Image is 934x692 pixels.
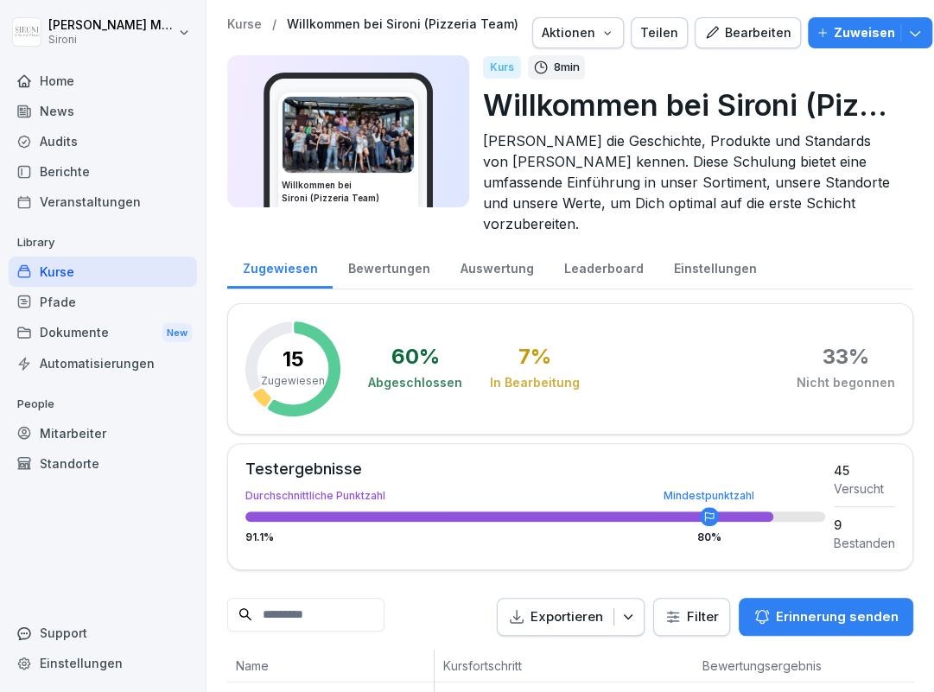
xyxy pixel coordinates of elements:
button: Erinnerung senden [739,598,913,636]
div: 45 [834,461,895,479]
div: Versucht [834,479,895,498]
button: Aktionen [532,17,624,48]
button: Teilen [631,17,688,48]
button: Filter [654,599,729,636]
a: Veranstaltungen [9,187,197,217]
div: Durchschnittliche Punktzahl [245,491,825,501]
a: Einstellungen [658,244,772,289]
a: Mitarbeiter [9,418,197,448]
div: Abgeschlossen [368,374,462,391]
div: In Bearbeitung [490,374,580,391]
img: xmkdnyjyz2x3qdpcryl1xaw9.png [283,97,414,173]
div: Support [9,618,197,648]
button: Bearbeiten [695,17,801,48]
p: Willkommen bei Sironi (Pizzeria Team) [483,83,899,127]
div: 80 % [697,532,721,543]
div: 33 % [823,346,869,367]
div: 9 [834,516,895,534]
p: Zugewiesen [261,373,325,389]
p: People [9,390,197,418]
div: Nicht begonnen [797,374,895,391]
div: New [162,323,192,343]
button: Zuweisen [808,17,932,48]
p: Erinnerung senden [776,607,899,626]
div: Teilen [640,23,678,42]
div: Dokumente [9,317,197,349]
div: Aktionen [542,23,614,42]
a: Willkommen bei Sironi (Pizzeria Team) [287,17,518,32]
a: Pfade [9,287,197,317]
a: Leaderboard [549,244,658,289]
p: 8 min [554,59,580,76]
a: Kurse [227,17,262,32]
p: Library [9,229,197,257]
p: 15 [283,349,304,370]
div: Mindestpunktzahl [664,491,754,501]
p: [PERSON_NAME] Malec [48,18,175,33]
p: Name [236,657,425,675]
button: Exportieren [497,598,645,637]
a: Standorte [9,448,197,479]
div: 60 % [391,346,440,367]
div: Bestanden [834,534,895,552]
a: Home [9,66,197,96]
a: Kurse [9,257,197,287]
p: Sironi [48,34,175,46]
a: Automatisierungen [9,348,197,378]
a: Berichte [9,156,197,187]
p: Exportieren [531,607,603,627]
div: Bearbeiten [704,23,791,42]
p: / [272,17,276,32]
p: Zuweisen [834,23,895,42]
p: Kursfortschritt [443,657,685,675]
p: [PERSON_NAME] die Geschichte, Produkte und Standards von [PERSON_NAME] kennen. Diese Schulung bie... [483,130,899,234]
div: 7 % [518,346,551,367]
div: Kurs [483,56,521,79]
div: Testergebnisse [245,461,825,477]
a: News [9,96,197,126]
a: DokumenteNew [9,317,197,349]
div: 91.1 % [245,532,825,543]
a: Audits [9,126,197,156]
a: Zugewiesen [227,244,333,289]
div: Filter [664,608,719,625]
h3: Willkommen bei Sironi (Pizzeria Team) [282,179,415,205]
a: Bewertungen [333,244,445,289]
a: Einstellungen [9,648,197,678]
a: Auswertung [445,244,549,289]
